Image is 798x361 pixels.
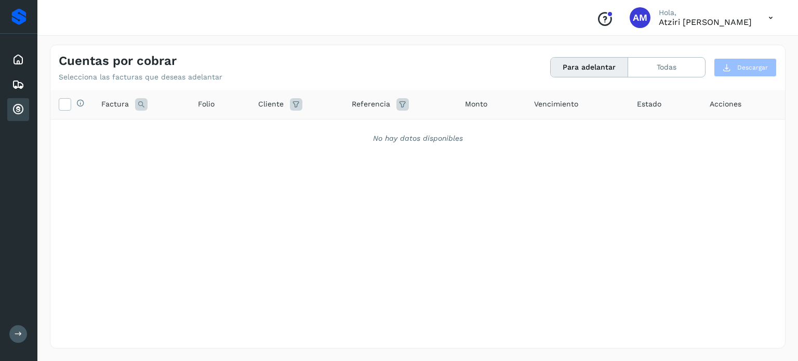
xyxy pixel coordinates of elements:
div: Cuentas por cobrar [7,98,29,121]
button: Para adelantar [551,58,628,77]
span: Factura [101,99,129,110]
span: Monto [465,99,487,110]
h4: Cuentas por cobrar [59,54,177,69]
div: No hay datos disponibles [64,133,772,144]
div: Inicio [7,48,29,71]
span: Estado [637,99,661,110]
span: Referencia [352,99,390,110]
span: Descargar [737,63,768,72]
button: Todas [628,58,705,77]
p: Hola, [659,8,752,17]
span: Cliente [258,99,284,110]
span: Vencimiento [534,99,578,110]
p: Selecciona las facturas que deseas adelantar [59,73,222,82]
p: Atziri Mireya Rodriguez Arreola [659,17,752,27]
span: Acciones [710,99,741,110]
span: Folio [198,99,215,110]
button: Descargar [714,58,777,77]
div: Embarques [7,73,29,96]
